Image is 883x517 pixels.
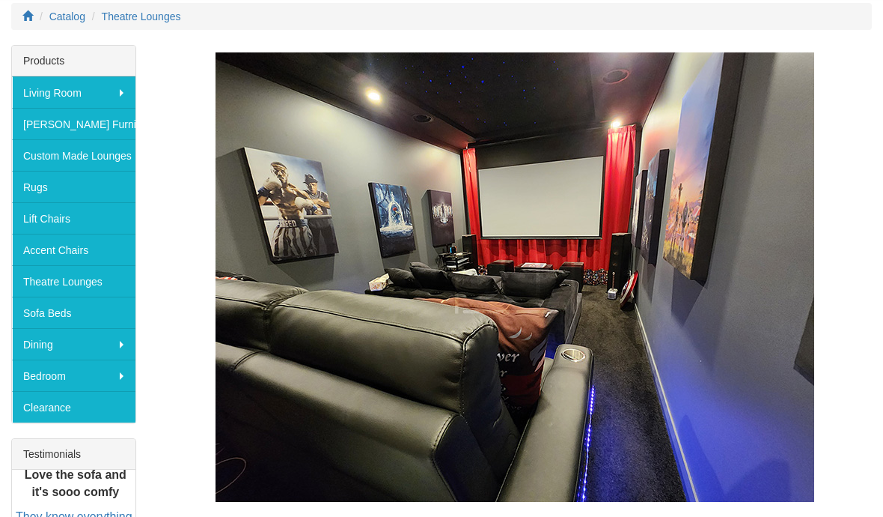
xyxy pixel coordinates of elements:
[12,360,135,391] a: Bedroom
[12,171,135,202] a: Rugs
[49,10,85,22] a: Catalog
[12,328,135,360] a: Dining
[12,234,135,265] a: Accent Chairs
[12,108,135,139] a: [PERSON_NAME] Furniture
[12,391,135,423] a: Clearance
[12,265,135,297] a: Theatre Lounges
[12,297,135,328] a: Sofa Beds
[12,76,135,108] a: Living Room
[12,139,135,171] a: Custom Made Lounges
[12,439,135,470] div: Testimonials
[216,52,814,502] img: Theatre Lounges
[12,46,135,76] div: Products
[12,202,135,234] a: Lift Chairs
[102,10,181,22] a: Theatre Lounges
[25,468,126,498] b: Love the sofa and it's sooo comfy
